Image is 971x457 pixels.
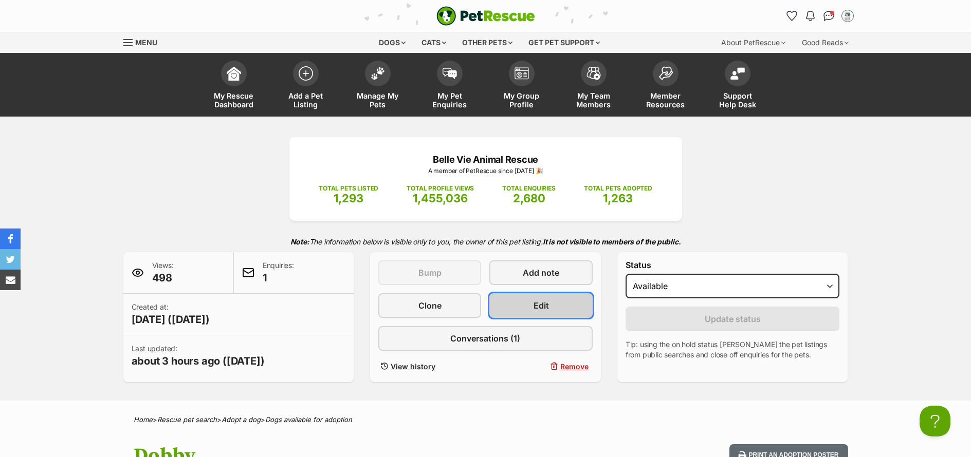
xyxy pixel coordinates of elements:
p: TOTAL PROFILE VIEWS [407,184,474,193]
div: > > > [108,416,864,424]
a: My Pet Enquiries [414,55,486,117]
a: Favourites [784,8,800,24]
p: Belle Vie Animal Rescue [305,153,667,166]
img: add-pet-listing-icon-0afa8454b4691262ce3f59096e99ab1cd57d4a30225e0717b998d2c9b9846f56.svg [299,66,313,81]
a: Add a Pet Listing [270,55,342,117]
button: Remove [489,359,592,374]
span: My Pet Enquiries [427,91,473,109]
p: TOTAL ENQUIRIES [502,184,555,193]
span: 1,455,036 [413,192,468,205]
iframe: Help Scout Beacon - Open [920,406,950,436]
span: My Team Members [571,91,617,109]
a: My Group Profile [486,55,558,117]
a: PetRescue [436,6,535,26]
span: Support Help Desk [714,91,761,109]
p: Enquiries: [263,260,294,285]
span: View history [391,361,435,372]
span: Clone [418,299,442,312]
p: TOTAL PETS LISTED [319,184,378,193]
a: Conversations (1) [378,326,593,351]
img: dashboard-icon-eb2f2d2d3e046f16d808141f083e7271f6b2e854fb5c12c21221c1fb7104beca.svg [227,66,241,81]
div: Dogs [372,32,413,53]
a: Home [134,415,153,424]
ul: Account quick links [784,8,856,24]
a: My Rescue Dashboard [198,55,270,117]
button: My account [839,8,856,24]
strong: Note: [290,237,309,246]
a: Member Resources [630,55,702,117]
div: About PetRescue [714,32,793,53]
a: Menu [123,32,164,51]
p: A member of PetRescue since [DATE] 🎉 [305,166,667,176]
img: team-members-icon-5396bd8760b3fe7c0b43da4ab00e1e3bb1a5d9ba89233759b79545d2d3fc5d0d.svg [587,67,601,80]
img: help-desk-icon-fdf02630f3aa405de69fd3d07c3f3aa587a6932b1a1747fa1d2bba05be0121f9.svg [730,67,745,80]
a: View history [378,359,481,374]
p: Tip: using the on hold status [PERSON_NAME] the pet listings from public searches and close off e... [626,339,840,360]
img: member-resources-icon-8e73f808a243e03378d46382f2149f9095a855e16c252ad45f914b54edf8863c.svg [658,66,673,80]
a: Edit [489,293,592,318]
a: Conversations [821,8,837,24]
p: The information below is visible only to you, the owner of this pet listing. [123,231,848,252]
span: 498 [152,271,174,285]
span: My Rescue Dashboard [211,91,257,109]
a: Support Help Desk [702,55,774,117]
img: Belle Vie Animal Rescue profile pic [842,11,853,21]
span: Add note [523,266,559,279]
a: Add note [489,260,592,285]
img: group-profile-icon-3fa3cf56718a62981997c0bc7e787c4b2cf8bcc04b72c1350f741eb67cf2f40e.svg [515,67,529,80]
span: 1,293 [334,192,363,205]
img: logo-e224e6f780fb5917bec1dbf3a21bbac754714ae5b6737aabdf751b685950b380.svg [436,6,535,26]
a: My Team Members [558,55,630,117]
span: My Group Profile [499,91,545,109]
a: Rescue pet search [157,415,217,424]
div: Cats [414,32,453,53]
div: Good Reads [795,32,856,53]
span: 1,263 [603,192,633,205]
a: Dogs available for adoption [265,415,352,424]
img: pet-enquiries-icon-7e3ad2cf08bfb03b45e93fb7055b45f3efa6380592205ae92323e6603595dc1f.svg [443,68,457,79]
span: Add a Pet Listing [283,91,329,109]
span: about 3 hours ago ([DATE]) [132,354,265,368]
span: Update status [705,313,761,325]
img: notifications-46538b983faf8c2785f20acdc204bb7945ddae34d4c08c2a6579f10ce5e182be.svg [806,11,814,21]
span: [DATE] ([DATE]) [132,312,210,327]
label: Status [626,260,840,270]
span: 2,680 [513,192,545,205]
p: Views: [152,260,174,285]
img: chat-41dd97257d64d25036548639549fe6c8038ab92f7586957e7f3b1b290dea8141.svg [823,11,834,21]
span: 1 [263,271,294,285]
p: Last updated: [132,344,265,368]
p: TOTAL PETS ADOPTED [584,184,652,193]
span: Remove [560,361,589,372]
span: Bump [418,266,442,279]
strong: It is not visible to members of the public. [543,237,681,246]
a: Clone [378,293,481,318]
p: Created at: [132,302,210,327]
img: manage-my-pets-icon-02211641906a0b7f246fdf0571729dbe1e7629f14944591b6c1af311fb30b64b.svg [371,67,385,80]
button: Notifications [802,8,819,24]
button: Bump [378,260,481,285]
span: Manage My Pets [355,91,401,109]
span: Conversations (1) [450,332,520,345]
a: Adopt a dog [222,415,261,424]
a: Manage My Pets [342,55,414,117]
span: Member Resources [643,91,689,109]
button: Update status [626,307,840,331]
div: Other pets [455,32,520,53]
span: Edit [534,299,549,312]
div: Get pet support [521,32,607,53]
span: Menu [135,38,157,47]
